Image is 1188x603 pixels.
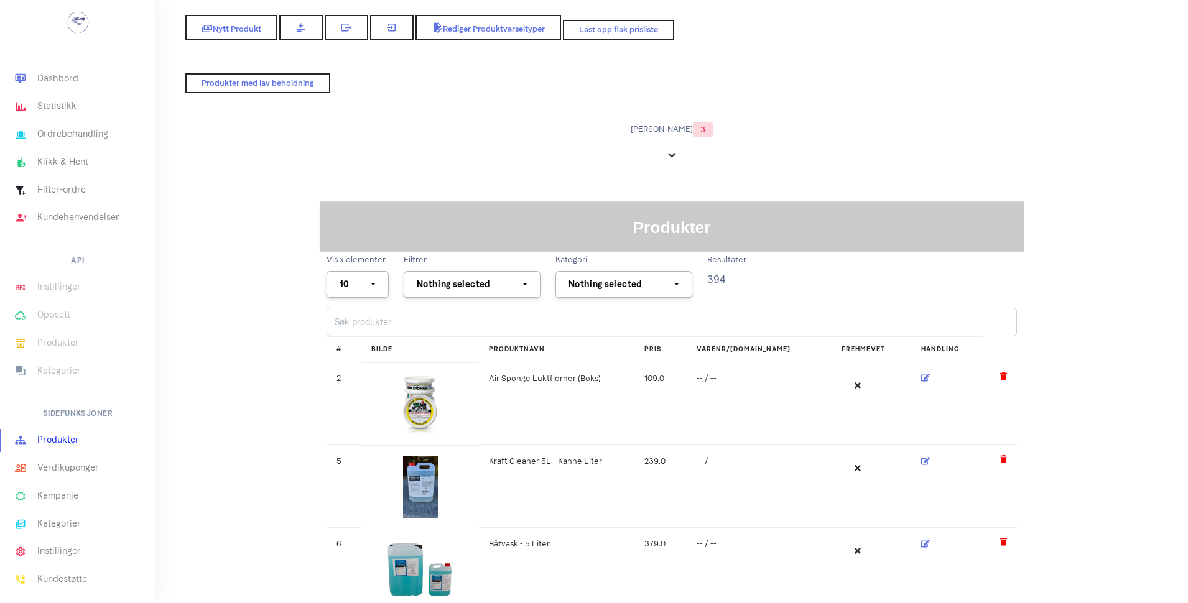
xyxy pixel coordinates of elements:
td: 109.0 [634,362,687,444]
td: Air Sponge Luktfjerner (Boks) [479,362,634,444]
img: Kraftcleaner45-1599703958021.jpg [403,456,438,518]
span: Produkter med lav beholdning [202,78,314,88]
div: Klikk for å åpne [320,201,1024,251]
a: Produkter med lav beholdning [185,73,330,94]
td: Kraft Cleaner 5L - Kanne Liter [479,445,634,528]
td: -- / -- [687,445,832,528]
label: Filtrer [404,254,541,266]
th: # [327,337,361,362]
span: [PERSON_NAME] [327,122,1017,137]
label: Resultater [707,254,746,266]
label: Kategori [555,254,692,266]
a: Last opp flak prisliste [563,20,674,40]
img: Autokjemi_baatvask_universal-1599702688342.jpg [383,538,457,601]
button: 10 [327,271,389,298]
h6: API [71,252,84,269]
div: Nothing selected [568,278,672,291]
label: Vis x elementer [327,254,389,266]
a: Nytt Produkt [185,15,277,40]
span: Nytt Produkt [202,24,261,34]
td: 5 [327,445,361,528]
p: 394 [707,271,746,288]
img: ... [66,10,90,35]
td: 239.0 [634,445,687,528]
th: Handling [911,337,983,362]
span: Rediger Produktvarseltyper [432,24,545,34]
h6: Sidefunksjoner [43,405,113,421]
button: Nothing selected [555,271,692,298]
td: -- / -- [687,362,832,444]
th: Produktnavn [479,337,634,362]
span: Last opp flak prisliste [579,25,658,34]
a: Rediger Produktvarseltyper [415,15,561,40]
div: Nothing selected [417,278,520,291]
span: 3 [693,122,713,137]
img: Air-Sponge-Lukt-Fjerner_1-1588871207779_MdXmo1P.jpg [394,373,446,435]
button: Nothing selected [404,271,541,298]
div: 10 [340,278,368,291]
th: Frehmevet [832,337,911,362]
th: Varenr/[DOMAIN_NAME]. [687,337,832,362]
input: Søk produkter [327,308,1017,336]
th: Bilde [361,337,479,362]
th: Pris [634,337,687,362]
h1: Produkter [323,216,1021,241]
td: 2 [327,362,361,444]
